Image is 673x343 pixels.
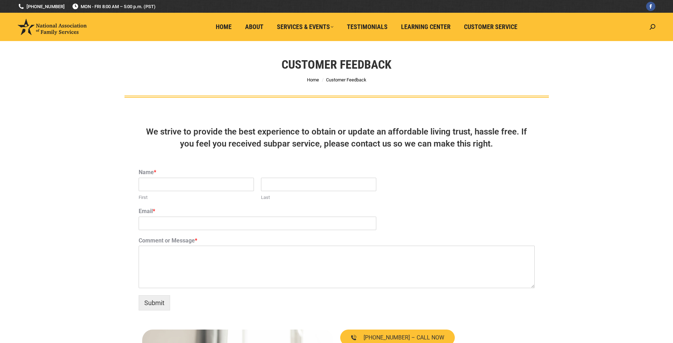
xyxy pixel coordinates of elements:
[646,2,655,11] a: Facebook page opens in new window
[211,20,237,34] a: Home
[139,237,535,245] label: Comment or Message
[364,335,444,341] span: [PHONE_NUMBER] – CALL NOW
[282,57,391,72] h1: Customer Feedback
[72,3,156,10] span: MON - FRI 8:00 AM – 5:00 p.m. (PST)
[240,20,268,34] a: About
[245,23,263,31] span: About
[18,3,65,10] a: [PHONE_NUMBER]
[464,23,517,31] span: Customer Service
[347,23,388,31] span: Testimonials
[459,20,522,34] a: Customer Service
[396,20,456,34] a: Learning Center
[18,19,87,35] img: National Association of Family Services
[307,77,319,82] a: Home
[216,23,232,31] span: Home
[139,126,535,150] h3: We strive to provide the best experience to obtain or update an affordable living trust, hassle f...
[261,195,376,201] label: Last
[139,208,535,215] label: Email
[139,295,170,310] button: Submit
[139,195,254,201] label: First
[326,77,366,82] span: Customer Feedback
[401,23,451,31] span: Learning Center
[139,169,535,176] label: Name
[342,20,393,34] a: Testimonials
[277,23,333,31] span: Services & Events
